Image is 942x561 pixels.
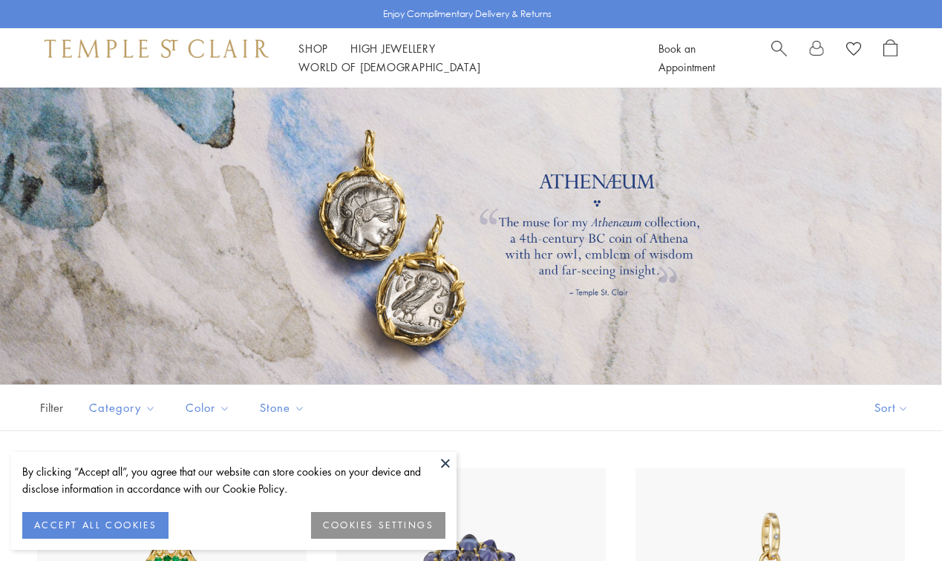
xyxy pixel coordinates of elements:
span: Color [178,398,241,417]
a: World of [DEMOGRAPHIC_DATA]World of [DEMOGRAPHIC_DATA] [298,59,480,74]
a: ShopShop [298,41,328,56]
a: High JewelleryHigh Jewellery [350,41,436,56]
nav: Main navigation [298,39,625,76]
button: Stone [249,391,316,424]
a: View Wishlist [846,39,861,62]
button: Color [174,391,241,424]
a: Book an Appointment [658,41,715,74]
button: Category [78,391,167,424]
a: Open Shopping Bag [883,39,897,76]
span: Category [82,398,167,417]
img: Temple St. Clair [45,39,269,57]
button: ACCEPT ALL COOKIES [22,512,169,539]
div: By clicking “Accept all”, you agree that our website can store cookies on your device and disclos... [22,463,445,497]
button: Show sort by [841,385,942,430]
p: Enjoy Complimentary Delivery & Returns [383,7,552,22]
iframe: Gorgias live chat messenger [868,491,927,546]
a: Search [771,39,787,76]
button: COOKIES SETTINGS [311,512,445,539]
span: Stone [252,398,316,417]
